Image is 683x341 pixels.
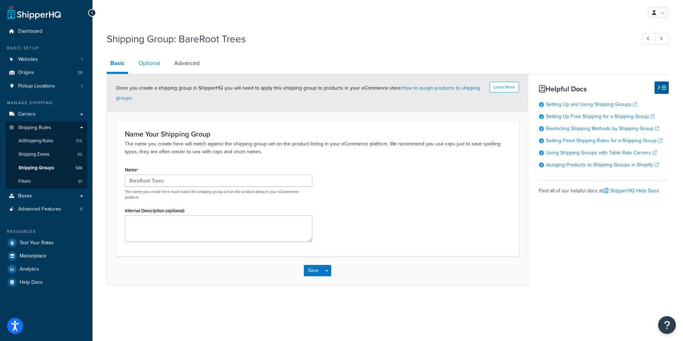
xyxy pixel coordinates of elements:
li: Pickup Locations [5,80,87,93]
span: 1 [81,83,83,89]
button: Hide Help Docs [655,81,669,94]
span: 135 [76,138,82,144]
h1: Shipping Group: BareRoot Trees [107,32,629,46]
a: Restricting Shipping Methods by Shipping Group [546,125,659,132]
span: 38 [78,70,83,76]
span: Analytics [20,266,39,272]
a: Setting Up Free Shipping for a Shipping Group [546,113,655,120]
span: Origins [18,70,34,76]
span: Dashboard [18,28,42,34]
span: 81 [78,179,82,185]
li: Shipping Groups [5,161,87,175]
h3: Name Your Shipping Group [125,130,510,138]
a: Test Your Rates [5,236,87,249]
a: Assiging Products to Shipping Groups in Shopify [546,161,659,169]
span: 120 [75,165,82,171]
label: Internal Description (optional) [125,208,185,213]
div: Basic Setup [5,45,87,51]
h3: Helpful Docs [539,85,669,93]
a: Pickup Locations1 [5,80,87,93]
a: Optional [135,55,164,72]
a: AllShipping Rules135 [5,134,87,148]
li: Filters [5,175,87,188]
li: Advanced Features [5,203,87,216]
a: Dashboard [5,25,87,38]
li: Shipping Zones [5,148,87,161]
span: All Shipping Rules [18,138,53,144]
a: Advanced Features5 [5,203,87,216]
li: Websites [5,53,87,66]
a: Boxes [5,190,87,203]
div: Find all of our helpful docs at: [539,180,669,196]
span: Shipping Rules [18,125,51,131]
a: Previous Record [642,33,656,45]
a: ShipperHQ Help Docs [604,187,659,195]
a: Shipping Rules [5,121,87,134]
li: Origins [5,66,87,79]
span: Test Your Rates [20,240,54,246]
p: The name you create here must match the shipping group set on the product listing in your eCommer... [125,189,312,200]
a: Setting Up and Using Shipping Groups [546,101,637,108]
p: The name you create here will match against the shipping group set on the product listing in your... [125,140,510,156]
li: Shipping Rules [5,121,87,189]
a: Help Docs [5,276,87,289]
a: Setting Fixed Shipping Rates for a Shipping Group [546,137,662,144]
button: Open Resource Center [658,316,676,334]
span: Filters [18,179,31,185]
span: Carriers [18,111,36,117]
span: Pickup Locations [18,83,55,89]
a: Shipping Zones30 [5,148,87,161]
span: 1 [81,57,83,63]
a: Websites1 [5,53,87,66]
span: Once you create a shipping group in ShipperHQ you will need to apply this shipping group to produ... [116,84,480,102]
span: Help Docs [20,279,43,286]
a: Shipping Groups120 [5,161,87,175]
label: Name [125,167,139,173]
div: Resources [5,229,87,235]
span: Websites [18,57,38,63]
span: Shipping Zones [18,151,49,158]
a: Basic [107,55,128,74]
a: Advanced [171,55,203,72]
div: Manage Shipping [5,100,87,106]
span: Shipping Groups [18,165,54,171]
span: Marketplace [20,253,46,259]
a: Using Shipping Groups with Table Rate Carriers [546,149,657,156]
span: Boxes [18,193,32,199]
a: Analytics [5,263,87,276]
span: 5 [80,206,83,212]
button: Learn More [489,82,519,92]
a: Carriers [5,108,87,121]
span: Advanced Features [18,206,61,212]
span: 30 [77,151,82,158]
button: Save [304,265,323,276]
a: Filters81 [5,175,87,188]
a: Origins38 [5,66,87,79]
a: Next Record [655,33,669,45]
a: Marketplace [5,250,87,262]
